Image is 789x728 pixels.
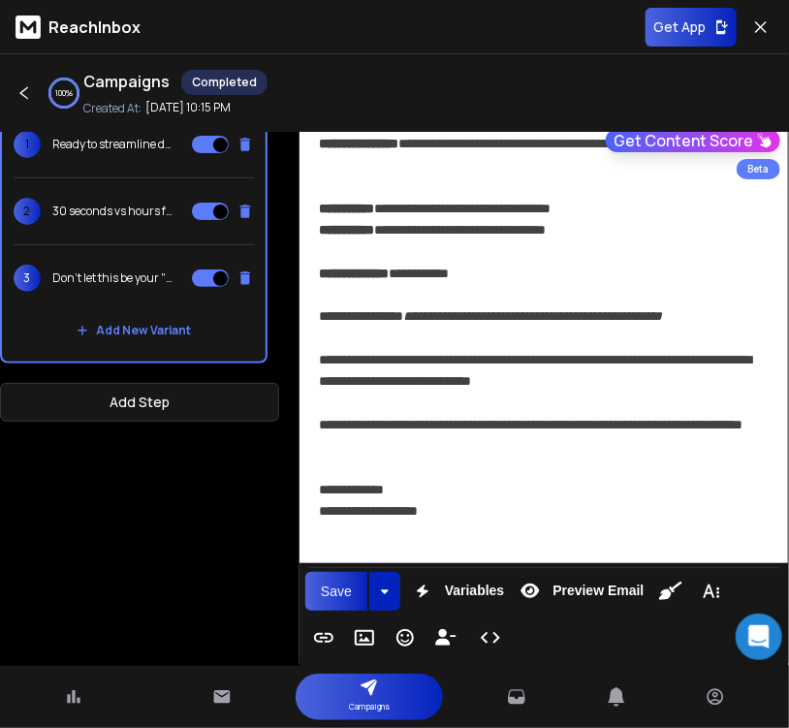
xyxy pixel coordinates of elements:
[737,159,780,179] div: Beta
[14,265,41,292] span: 3
[61,311,206,350] button: Add New Variant
[83,70,170,95] h1: Campaigns
[606,129,780,152] button: Get Content Score
[181,70,268,95] div: Completed
[14,198,41,225] span: 2
[52,204,176,219] p: 30 seconds vs hours for contract comparison
[349,697,390,716] p: Campaigns
[652,572,689,611] button: Clean HTML
[427,618,464,657] button: Insert Unsubscribe Link
[441,583,509,599] span: Variables
[48,16,141,39] p: ReachInbox
[512,572,647,611] button: Preview Email
[404,572,509,611] button: Variables
[52,137,176,152] p: Ready to streamline document reviews?
[693,572,730,611] button: More Text
[52,270,176,286] p: Don't let this be your "missed opportunity" moment
[55,87,73,99] p: 100 %
[387,618,424,657] button: Emoticons
[145,100,231,115] p: [DATE] 10:15 PM
[646,8,737,47] button: Get App
[305,618,342,657] button: Insert Link (Ctrl+K)
[472,618,509,657] button: Code View
[305,572,367,611] button: Save
[83,101,142,116] p: Created At:
[14,131,41,158] span: 1
[736,614,782,660] div: Open Intercom Messenger
[549,583,647,599] span: Preview Email
[346,618,383,657] button: Insert Image (Ctrl+P)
